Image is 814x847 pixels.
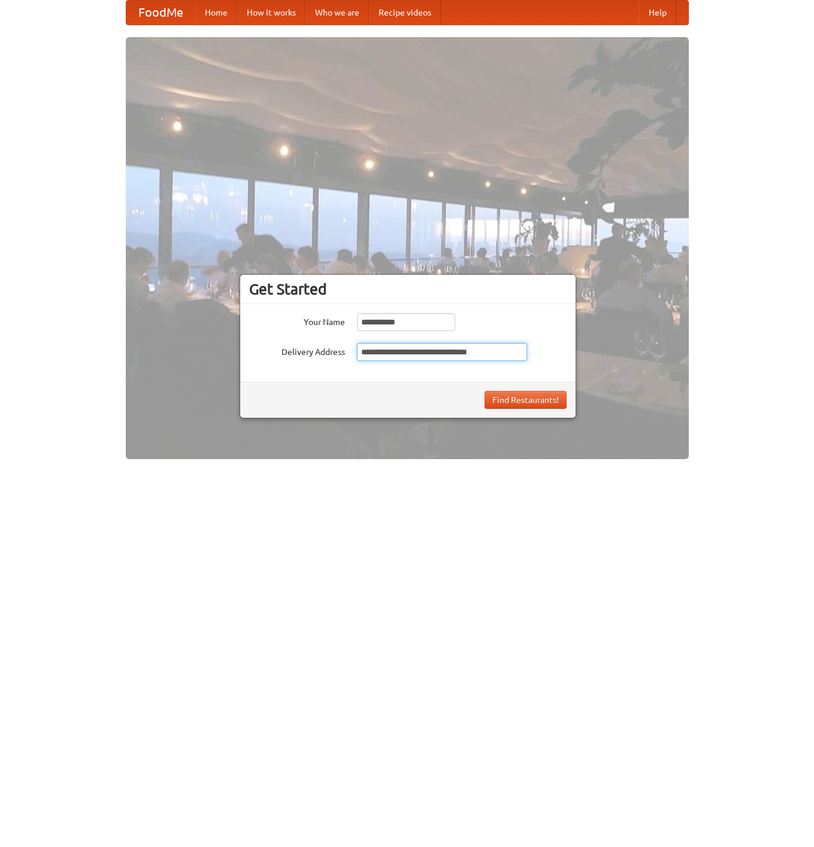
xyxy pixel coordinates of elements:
a: FoodMe [126,1,195,25]
a: Help [639,1,676,25]
a: Recipe videos [369,1,441,25]
a: Who we are [305,1,369,25]
h3: Get Started [249,280,567,298]
a: How it works [237,1,305,25]
a: Home [195,1,237,25]
button: Find Restaurants! [485,391,567,409]
label: Delivery Address [249,343,345,358]
label: Your Name [249,313,345,328]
